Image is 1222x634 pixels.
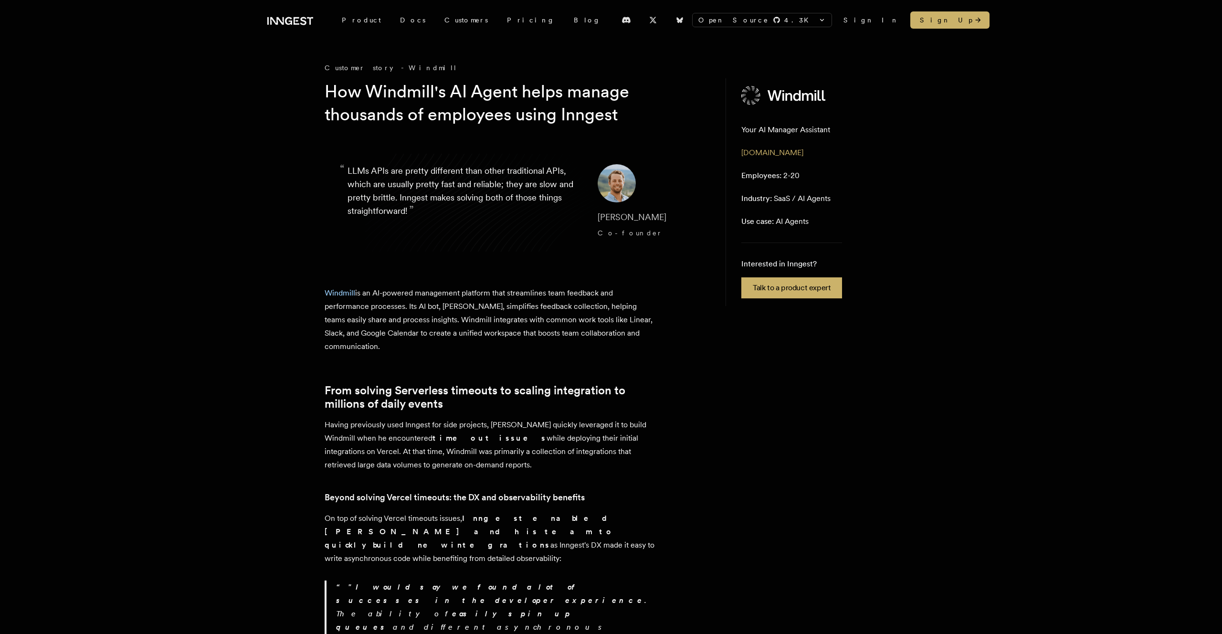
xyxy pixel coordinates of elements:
[325,80,691,126] h1: How Windmill's AI Agent helps manage thousands of employees using Inngest
[741,216,809,227] p: AI Agents
[325,512,659,565] p: On top of solving Vercel timeouts issues, as Inngest's DX made it easy to write asynchronous code...
[336,609,572,632] strong: easily spin up queues
[843,15,899,25] a: Sign In
[325,514,615,549] strong: Inngest enabled [PERSON_NAME] and his team to quickly build new integrations
[741,124,830,136] p: Your AI Manager Assistant
[325,63,706,73] div: Customer story - Windmill
[741,258,842,270] p: Interested in Inngest?
[348,164,582,241] p: LLMs APIs are pretty different than other traditional APIs, which are usually pretty fast and rel...
[325,288,355,297] a: Windmill
[432,433,547,443] strong: timeout issues
[598,164,636,202] img: Image of Max Shaw
[325,491,585,504] a: Beyond solving Vercel timeouts: the DX and observability benefits
[741,277,842,298] a: Talk to a product expert
[336,582,644,605] strong: I would say we found a lot of successes in the developer experience
[741,194,772,203] span: Industry:
[910,11,990,29] a: Sign Up
[598,229,662,237] span: Co-founder
[741,148,803,157] a: [DOMAIN_NAME]
[669,12,690,28] a: Bluesky
[741,170,800,181] p: 2-20
[390,11,435,29] a: Docs
[643,12,664,28] a: X
[564,11,610,29] a: Blog
[325,286,659,353] p: is an AI-powered management platform that streamlines team feedback and performance processes. It...
[332,11,390,29] div: Product
[325,418,659,472] p: Having previously used Inngest for side projects, [PERSON_NAME] quickly leveraged it to build Win...
[598,212,666,222] span: [PERSON_NAME]
[325,384,659,411] a: From solving Serverless timeouts to scaling integration to millions of daily events
[784,15,814,25] span: 4.3 K
[616,12,637,28] a: Discord
[409,203,414,217] span: ”
[741,217,774,226] span: Use case:
[741,86,826,105] img: Windmill's logo
[698,15,769,25] span: Open Source
[741,193,831,204] p: SaaS / AI Agents
[497,11,564,29] a: Pricing
[435,11,497,29] a: Customers
[741,171,781,180] span: Employees:
[340,166,345,172] span: “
